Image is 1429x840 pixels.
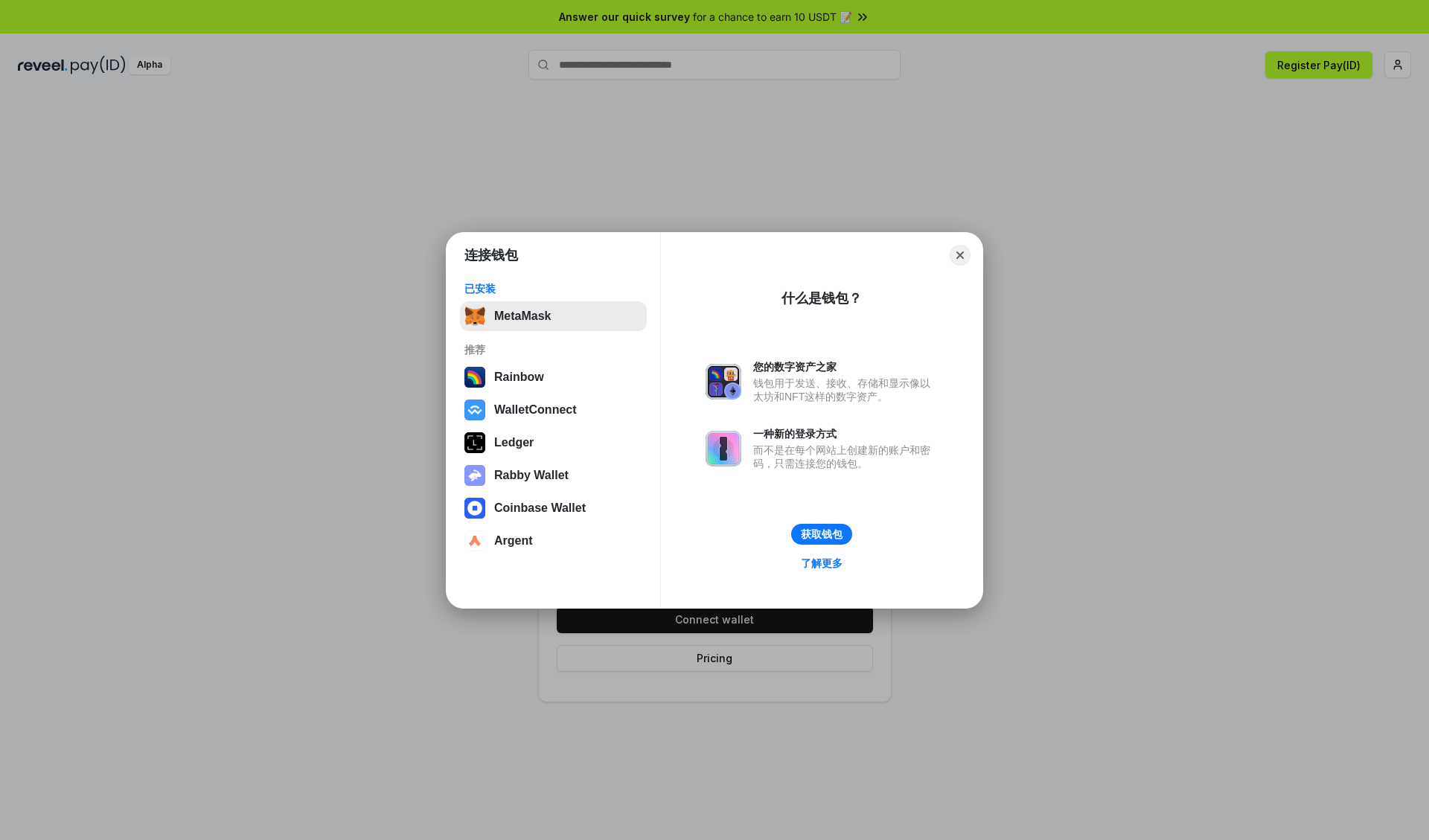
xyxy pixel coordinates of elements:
[706,431,741,467] img: svg+xml,%3Csvg%20xmlns%3D%22http%3A%2F%2Fwww.w3.org%2F2000%2Fsvg%22%20fill%3D%22none%22%20viewBox...
[494,436,534,449] div: Ledger
[464,343,642,356] div: 推荐
[753,360,938,373] div: 您的数字资产之家
[464,498,485,519] img: svg+xml,%3Csvg%20width%3D%2228%22%20height%3D%2228%22%20viewBox%3D%220%200%2028%2028%22%20fill%3D...
[494,403,577,417] div: WalletConnect
[494,371,544,384] div: Rainbow
[464,282,642,295] div: 已安装
[464,306,485,327] img: svg+xml,%3Csvg%20fill%3D%22none%22%20height%3D%2233%22%20viewBox%3D%220%200%2035%2033%22%20width%...
[460,428,647,458] button: Ledger
[464,400,485,420] img: svg+xml,%3Csvg%20width%3D%2228%22%20height%3D%2228%22%20viewBox%3D%220%200%2028%2028%22%20fill%3D...
[753,427,938,440] div: 一种新的登录方式
[460,301,647,331] button: MetaMask
[753,443,938,470] div: 而不是在每个网站上创建新的账户和密码，只需连接您的钱包。
[801,557,843,570] div: 了解更多
[460,493,647,523] button: Coinbase Wallet
[460,395,647,425] button: WalletConnect
[950,245,971,266] button: Close
[464,465,485,486] img: svg+xml,%3Csvg%20xmlns%3D%22http%3A%2F%2Fwww.w3.org%2F2000%2Fsvg%22%20fill%3D%22none%22%20viewBox...
[460,461,647,490] button: Rabby Wallet
[494,501,586,515] div: Coinbase Wallet
[753,376,938,403] div: 钱包用于发送、接收、存储和显示像以太坊和NFT这样的数字资产。
[464,246,518,264] h1: 连接钱包
[494,534,533,548] div: Argent
[464,432,485,453] img: svg+xml,%3Csvg%20xmlns%3D%22http%3A%2F%2Fwww.w3.org%2F2000%2Fsvg%22%20width%3D%2228%22%20height%3...
[460,362,647,392] button: Rainbow
[706,364,741,400] img: svg+xml,%3Csvg%20xmlns%3D%22http%3A%2F%2Fwww.w3.org%2F2000%2Fsvg%22%20fill%3D%22none%22%20viewBox...
[792,554,851,573] a: 了解更多
[791,524,852,545] button: 获取钱包
[781,289,862,307] div: 什么是钱包？
[460,526,647,556] button: Argent
[494,310,551,323] div: MetaMask
[464,530,485,551] img: svg+xml,%3Csvg%20width%3D%2228%22%20height%3D%2228%22%20viewBox%3D%220%200%2028%2028%22%20fill%3D...
[494,469,569,482] div: Rabby Wallet
[801,528,843,541] div: 获取钱包
[464,367,485,388] img: svg+xml,%3Csvg%20width%3D%22120%22%20height%3D%22120%22%20viewBox%3D%220%200%20120%20120%22%20fil...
